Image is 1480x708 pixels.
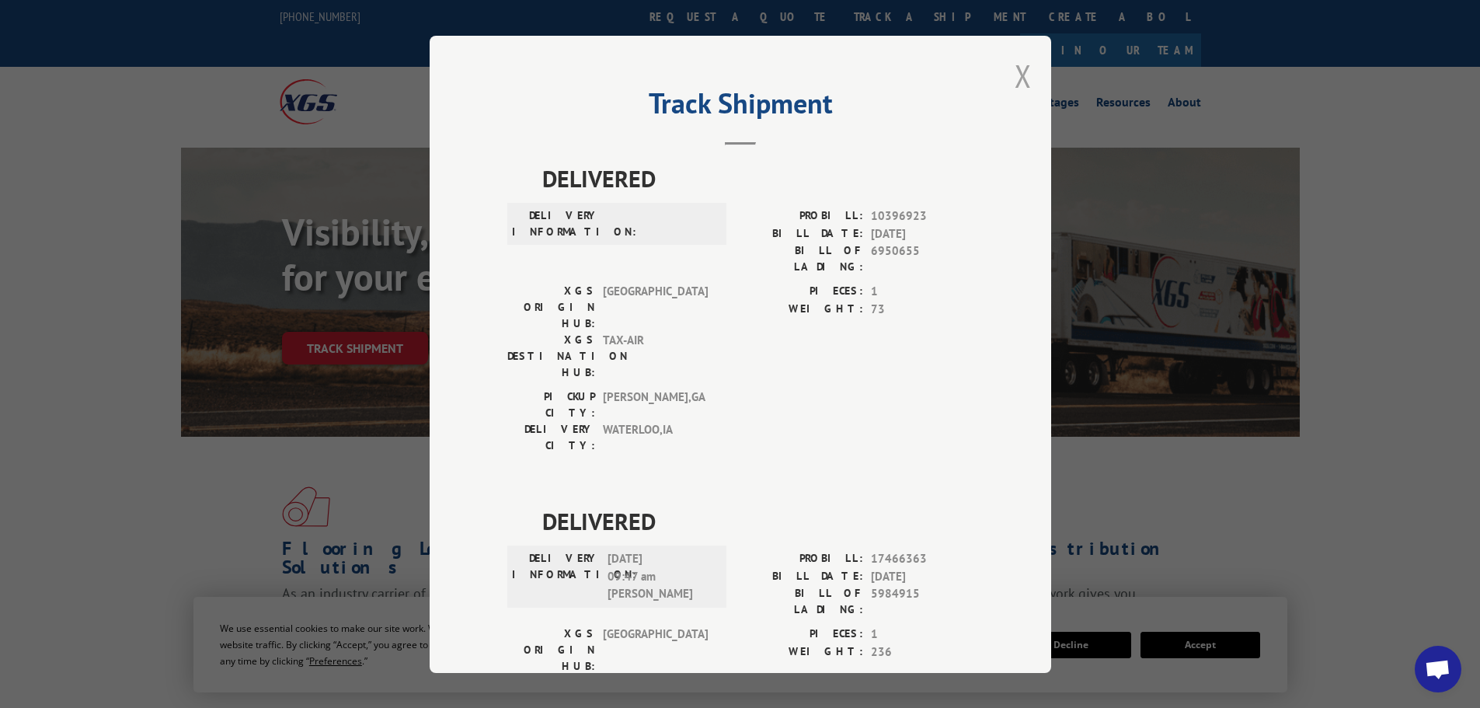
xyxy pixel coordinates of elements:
[608,550,712,603] span: [DATE] 09:47 am [PERSON_NAME]
[740,300,863,318] label: WEIGHT:
[507,92,973,122] h2: Track Shipment
[740,567,863,585] label: BILL DATE:
[871,550,973,568] span: 17466363
[871,283,973,301] span: 1
[871,626,973,643] span: 1
[740,585,863,618] label: BILL OF LADING:
[603,389,708,421] span: [PERSON_NAME] , GA
[740,643,863,661] label: WEIGHT:
[542,161,973,196] span: DELIVERED
[740,208,863,225] label: PROBILL:
[507,332,595,381] label: XGS DESTINATION HUB:
[871,567,973,585] span: [DATE]
[740,242,863,275] label: BILL OF LADING:
[507,389,595,421] label: PICKUP CITY:
[871,225,973,242] span: [DATE]
[542,504,973,539] span: DELIVERED
[740,626,863,643] label: PIECES:
[871,208,973,225] span: 10396923
[603,626,708,675] span: [GEOGRAPHIC_DATA]
[740,225,863,242] label: BILL DATE:
[1015,55,1032,96] button: Close modal
[507,421,595,454] label: DELIVERY CITY:
[603,332,708,381] span: TAX-AIR
[507,626,595,675] label: XGS ORIGIN HUB:
[740,283,863,301] label: PIECES:
[740,550,863,568] label: PROBILL:
[871,585,973,618] span: 5984915
[871,300,973,318] span: 73
[871,242,973,275] span: 6950655
[512,550,600,603] label: DELIVERY INFORMATION:
[1415,646,1461,692] div: Open chat
[507,283,595,332] label: XGS ORIGIN HUB:
[871,643,973,661] span: 236
[512,208,600,240] label: DELIVERY INFORMATION:
[603,283,708,332] span: [GEOGRAPHIC_DATA]
[603,421,708,454] span: WATERLOO , IA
